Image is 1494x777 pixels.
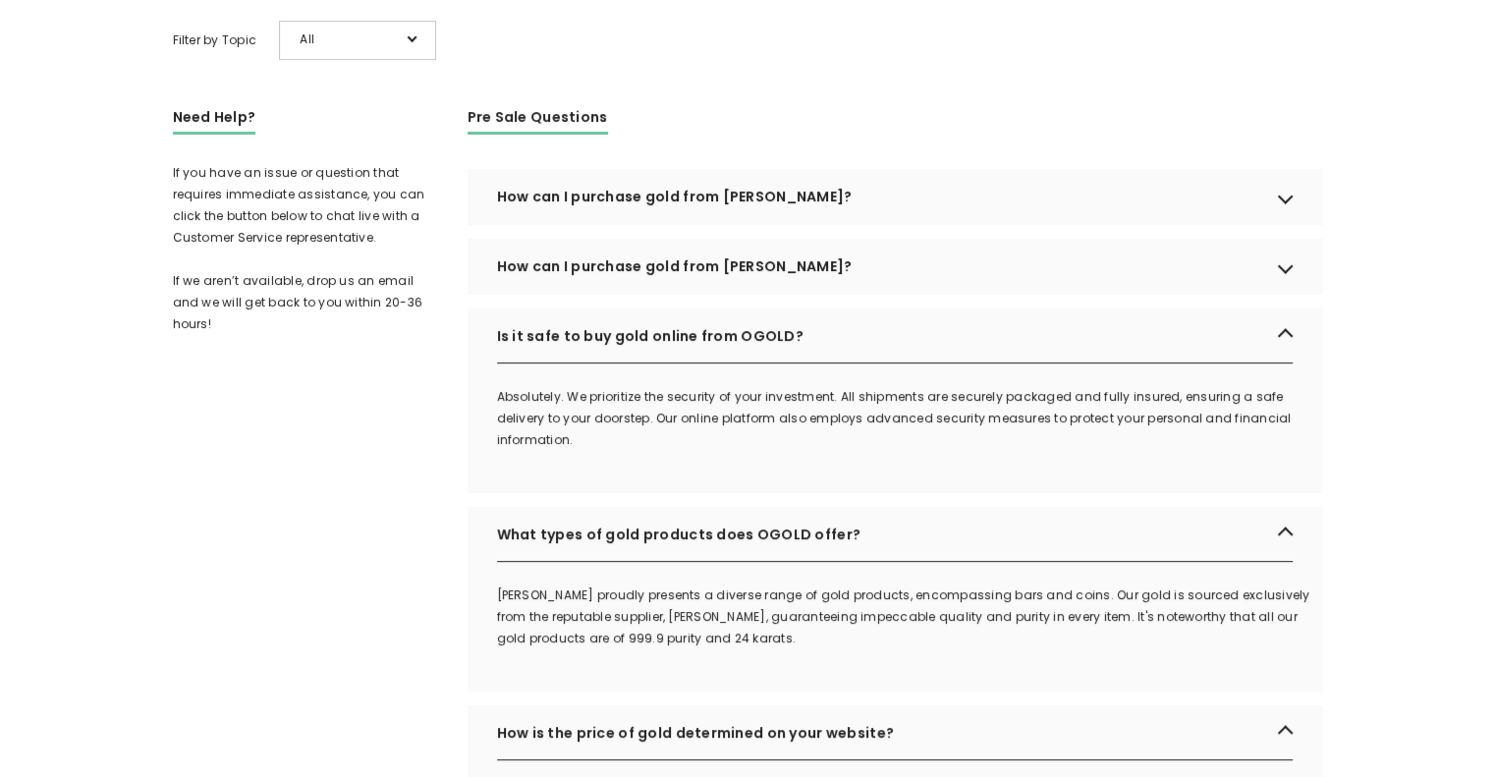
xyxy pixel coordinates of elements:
[300,28,398,50] span: All
[468,507,1322,562] div: What types of gold products does OGOLD offer?
[468,169,1322,224] div: How can I purchase gold from [PERSON_NAME]?
[468,308,1322,363] div: Is it safe to buy gold online from OGOLD?
[279,21,436,60] div: All
[497,584,1322,649] p: [PERSON_NAME] proudly presents a diverse range of gold products, encompassing bars and coins. Our...
[173,106,256,135] h3: Need Help?
[497,386,1322,451] p: Absolutely. We prioritize the security of your investment. All shipments are securely packaged an...
[173,164,425,332] span: If you have an issue or question that requires immediate assistance, you can click the button bel...
[468,106,608,135] h3: Pre Sale Questions
[468,239,1322,294] div: How can I purchase gold from [PERSON_NAME]?
[173,29,257,51] span: Filter by Topic
[468,705,1322,760] div: How is the price of gold determined on your website?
